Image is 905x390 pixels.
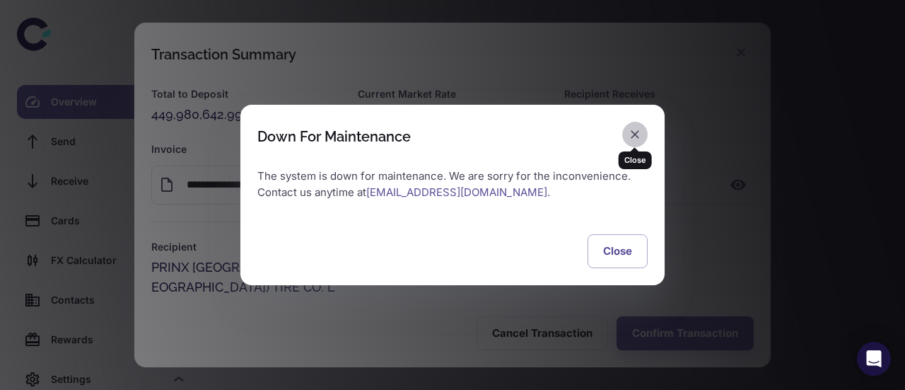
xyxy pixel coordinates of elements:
div: Close [619,151,652,169]
div: Down For Maintenance [257,128,411,145]
p: The system is down for maintenance. We are sorry for the inconvenience. Contact us anytime at . [257,168,648,200]
a: [EMAIL_ADDRESS][DOMAIN_NAME] [366,185,547,199]
button: Close [588,234,648,268]
div: Open Intercom Messenger [857,342,891,376]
